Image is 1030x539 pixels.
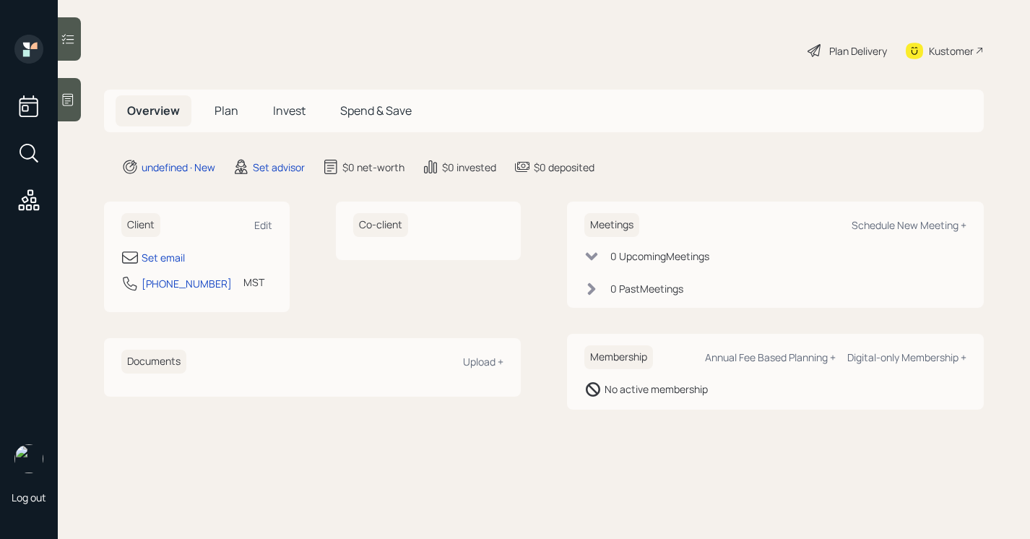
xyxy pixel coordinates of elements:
div: No active membership [605,381,708,397]
div: Digital-only Membership + [847,350,966,364]
div: Set email [142,250,185,265]
div: Edit [254,218,272,232]
span: Plan [215,103,238,118]
div: Set advisor [253,160,305,175]
span: Invest [273,103,306,118]
div: $0 invested [442,160,496,175]
div: Kustomer [929,43,974,59]
h6: Client [121,213,160,237]
div: MST [243,275,264,290]
div: $0 deposited [534,160,594,175]
div: Log out [12,491,46,504]
h6: Co-client [353,213,408,237]
span: Spend & Save [340,103,412,118]
h6: Meetings [584,213,639,237]
div: Upload + [463,355,503,368]
h6: Membership [584,345,653,369]
span: Overview [127,103,180,118]
div: 0 Past Meeting s [610,281,683,296]
div: 0 Upcoming Meeting s [610,249,709,264]
div: $0 net-worth [342,160,404,175]
div: Schedule New Meeting + [852,218,966,232]
div: Annual Fee Based Planning + [705,350,836,364]
div: Plan Delivery [829,43,887,59]
div: [PHONE_NUMBER] [142,276,232,291]
img: retirable_logo.png [14,444,43,473]
div: undefined · New [142,160,215,175]
h6: Documents [121,350,186,374]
